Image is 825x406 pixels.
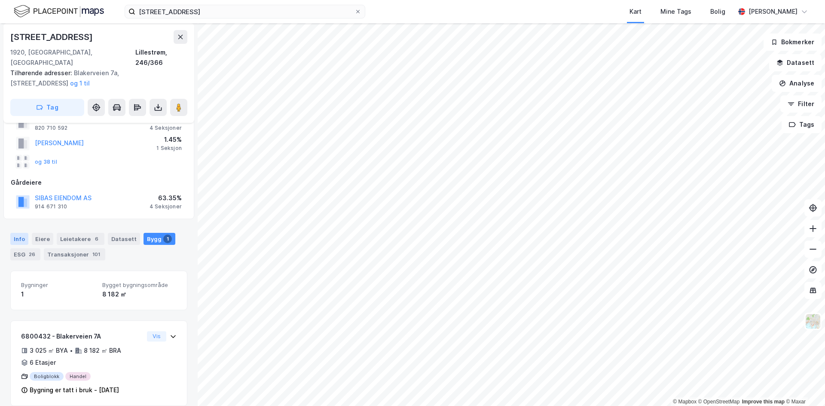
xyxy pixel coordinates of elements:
div: Kart [629,6,642,17]
div: Mine Tags [660,6,691,17]
div: Leietakere [57,233,104,245]
img: logo.f888ab2527a4732fd821a326f86c7f29.svg [14,4,104,19]
div: 6 Etasjer [30,357,56,368]
div: 3 025 ㎡ BYA [30,345,68,356]
div: Transaksjoner [44,248,105,260]
div: [STREET_ADDRESS] [10,30,95,44]
a: Mapbox [673,399,697,405]
span: Tilhørende adresser: [10,69,74,76]
div: 1920, [GEOGRAPHIC_DATA], [GEOGRAPHIC_DATA] [10,47,135,68]
button: Tag [10,99,84,116]
div: Blakerveien 7a, [STREET_ADDRESS] [10,68,180,89]
a: Improve this map [742,399,785,405]
button: Analyse [772,75,822,92]
div: 1 [21,289,95,299]
span: Bygget bygningsområde [102,281,177,289]
button: Vis [147,331,166,342]
div: Bygning er tatt i bruk - [DATE] [30,385,119,395]
div: Lillestrøm, 246/366 [135,47,187,68]
div: 4 Seksjoner [150,203,182,210]
div: Gårdeiere [11,177,187,188]
div: • [70,347,73,354]
div: 26 [27,250,37,259]
div: 1 [163,235,172,243]
img: Z [805,313,821,330]
div: 914 671 310 [35,203,67,210]
div: 820 710 592 [35,125,67,131]
iframe: Chat Widget [782,365,825,406]
div: 6800432 - Blakerveien 7A [21,331,144,342]
button: Bokmerker [764,34,822,51]
div: ESG [10,248,40,260]
button: Datasett [769,54,822,71]
div: [PERSON_NAME] [749,6,797,17]
input: Søk på adresse, matrikkel, gårdeiere, leietakere eller personer [135,5,354,18]
div: 1.45% [156,134,182,145]
div: Eiere [32,233,53,245]
div: 4 Seksjoner [150,125,182,131]
div: Datasett [108,233,140,245]
div: 8 182 ㎡ BRA [84,345,121,356]
div: 8 182 ㎡ [102,289,177,299]
div: 1 Seksjon [156,145,182,152]
div: Bolig [710,6,725,17]
button: Tags [782,116,822,133]
button: Filter [780,95,822,113]
div: 101 [91,250,102,259]
span: Bygninger [21,281,95,289]
div: Bygg [144,233,175,245]
a: OpenStreetMap [698,399,740,405]
div: 6 [92,235,101,243]
div: 63.35% [150,193,182,203]
div: Info [10,233,28,245]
